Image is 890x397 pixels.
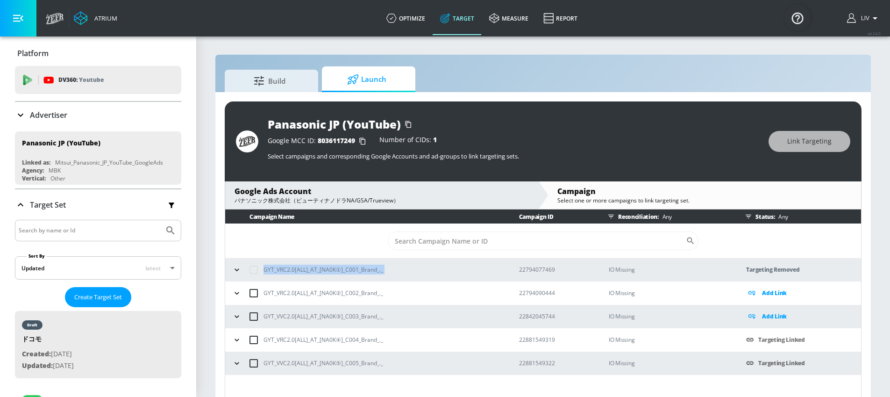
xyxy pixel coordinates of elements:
[263,311,383,321] p: GYT_VVC2.0[ALL]_AT_[NA0K③]_C003_Brand_._
[225,181,538,209] div: Google Ads Accountパナソニック株式会社（ビューティナノドラNA/GSA/Trueview）
[235,186,529,196] div: Google Ads Account
[22,349,51,358] span: Created:
[30,200,66,210] p: Target Set
[762,288,787,298] p: Add Link
[741,209,861,224] div: Status:
[557,186,852,196] div: Campaign
[22,334,74,348] div: ドコモ
[519,288,594,298] p: 22794090444
[536,1,585,35] a: Report
[263,358,383,368] p: GYT_VVC2.0[ALL]_AT_[NA0K⑤]_C005_Brand_._
[758,336,805,344] a: Targeting Linked
[49,166,61,174] div: MBK
[659,212,672,222] p: Any
[79,75,104,85] p: Youtube
[746,311,861,322] div: Add Link
[263,288,383,298] p: GYT_VRC2.0[ALL]_AT_[NA0K②]_C002_Brand_._
[519,335,594,345] p: 22881549319
[22,166,44,174] div: Agency:
[22,159,50,166] div: Linked as:
[758,359,805,367] a: Targeting Linked
[857,15,869,22] span: login as: liv.ho@zefr.com
[15,40,181,66] div: Platform
[19,224,160,237] input: Search by name or Id
[609,311,731,322] p: IO Missing
[15,102,181,128] div: Advertiser
[91,14,117,22] div: Atrium
[27,323,37,327] div: draft
[65,287,131,307] button: Create Target Set
[557,196,852,204] div: Select one or more campaigns to link targeting set.
[225,209,504,224] th: Campaign Name
[433,1,482,35] a: Target
[15,131,181,185] div: Panasonic JP (YouTube)Linked as:Mitsui_Panasonic_JP_YouTube_GoogleAdsAgency:MBKVertical:Other
[22,174,46,182] div: Vertical:
[504,209,594,224] th: Campaign ID
[268,116,401,132] div: Panasonic JP (YouTube)
[22,361,53,370] span: Updated:
[268,137,370,146] div: Google MCC ID:
[331,68,402,91] span: Launch
[482,1,536,35] a: measure
[15,66,181,94] div: DV360: Youtube
[868,31,881,36] span: v 4.24.0
[746,288,861,298] div: Add Link
[379,137,437,146] div: Number of CIDs:
[519,358,594,368] p: 22881549322
[519,265,594,274] p: 22794077469
[21,264,44,272] div: Updated
[263,335,383,345] p: GYT_VRC2.0[ALL]_AT_[NA0K④]_C004_Brand_._
[235,196,529,205] div: パナソニック株式会社（ビューティナノドラNA/GSA/Trueview）
[17,48,49,58] p: Platform
[609,334,731,345] p: IO Missing
[74,11,117,25] a: Atrium
[15,189,181,220] div: Target Set
[30,110,67,120] p: Advertiser
[609,358,731,368] p: IO Missing
[22,348,74,360] p: [DATE]
[379,1,433,35] a: optimize
[609,264,731,275] p: IO Missing
[58,75,104,85] p: DV360:
[263,265,383,274] p: GYT_VRC2.0[ALL]_AT_[NA0K①]_C001_Brand_._
[55,159,163,166] div: Mitsui_Panasonic_JP_YouTube_GoogleAds
[50,174,65,182] div: Other
[519,311,594,321] p: 22842045744
[388,231,686,250] input: Search Campaign Name or ID
[15,311,181,378] div: draftドコモCreated:[DATE]Updated:[DATE]
[234,70,305,92] span: Build
[847,13,881,24] button: Liv
[27,253,47,259] label: Sort By
[433,135,437,144] span: 1
[762,311,787,322] p: Add Link
[268,152,759,160] p: Select campaigns and corresponding Google Accounts and ad-groups to link targeting sets.
[784,5,811,31] button: Open Resource Center
[74,292,122,303] span: Create Target Set
[604,209,731,224] div: Reconciliation:
[22,360,74,372] p: [DATE]
[775,212,788,222] p: Any
[388,231,698,250] div: Search CID Name or Number
[609,288,731,298] p: IO Missing
[746,264,799,275] p: Targeting Removed
[145,264,161,272] span: latest
[318,136,355,145] span: 8036117249
[22,138,100,147] div: Panasonic JP (YouTube)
